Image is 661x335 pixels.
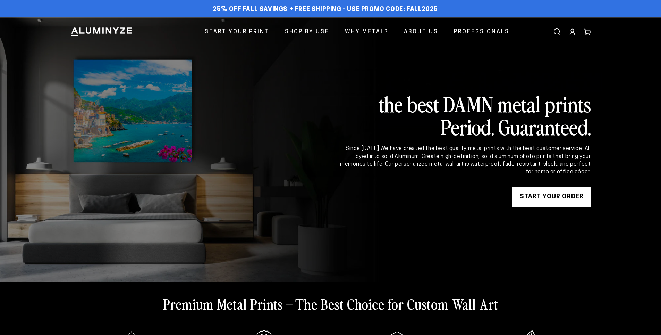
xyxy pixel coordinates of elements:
[454,27,509,37] span: Professionals
[404,27,438,37] span: About Us
[339,92,591,138] h2: the best DAMN metal prints Period. Guaranteed.
[285,27,329,37] span: Shop By Use
[549,24,565,40] summary: Search our site
[449,23,515,41] a: Professionals
[213,6,438,14] span: 25% off FALL Savings + Free Shipping - Use Promo Code: FALL2025
[200,23,274,41] a: Start Your Print
[345,27,388,37] span: Why Metal?
[340,23,393,41] a: Why Metal?
[280,23,334,41] a: Shop By Use
[70,27,133,37] img: Aluminyze
[339,145,591,176] div: Since [DATE] We have created the best quality metal prints with the best customer service. All dy...
[399,23,443,41] a: About Us
[163,295,498,313] h2: Premium Metal Prints – The Best Choice for Custom Wall Art
[512,187,591,207] a: START YOUR Order
[205,27,269,37] span: Start Your Print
